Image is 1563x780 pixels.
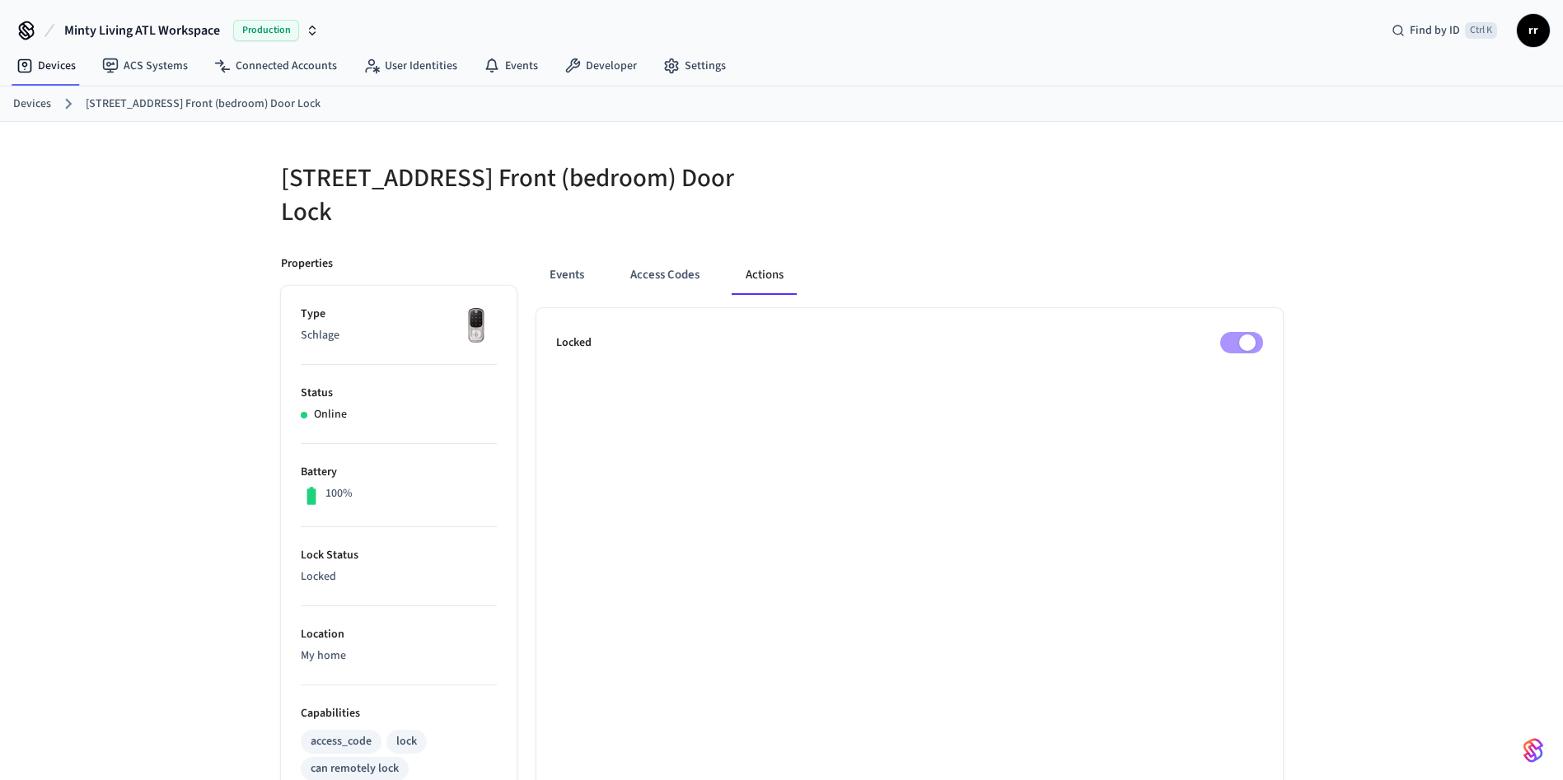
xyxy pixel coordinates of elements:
a: ACS Systems [89,51,201,81]
a: Events [470,51,551,81]
a: Developer [551,51,650,81]
p: Online [314,406,347,423]
button: Actions [732,255,797,295]
a: Devices [3,51,89,81]
p: Properties [281,255,333,273]
p: Status [301,385,497,402]
p: Lock Status [301,547,497,564]
div: ant example [536,255,1283,295]
span: Find by ID [1410,22,1460,39]
a: [STREET_ADDRESS] Front (bedroom) Door Lock [86,96,321,113]
p: My home [301,647,497,665]
div: Find by IDCtrl K [1378,16,1510,45]
button: Events [536,255,597,295]
h5: [STREET_ADDRESS] Front (bedroom) Door Lock [281,161,772,229]
button: Access Codes [617,255,713,295]
span: Ctrl K [1465,22,1497,39]
p: Type [301,306,497,323]
span: rr [1519,16,1548,45]
p: 100% [325,485,353,502]
div: lock [396,733,417,750]
div: can remotely lock [311,760,399,778]
span: Minty Living ATL Workspace [64,21,220,40]
p: Capabilities [301,705,497,722]
span: Production [233,20,299,41]
img: SeamLogoGradient.69752ec5.svg [1523,737,1543,764]
a: Connected Accounts [201,51,350,81]
img: Yale Assure Touchscreen Wifi Smart Lock, Satin Nickel, Front [456,306,497,347]
div: access_code [311,733,372,750]
p: Schlage [301,327,497,344]
a: Settings [650,51,739,81]
a: Devices [13,96,51,113]
a: User Identities [350,51,470,81]
p: Battery [301,464,497,481]
p: Locked [301,568,497,586]
p: Location [301,626,497,643]
button: rr [1517,14,1550,47]
p: Locked [556,334,592,352]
